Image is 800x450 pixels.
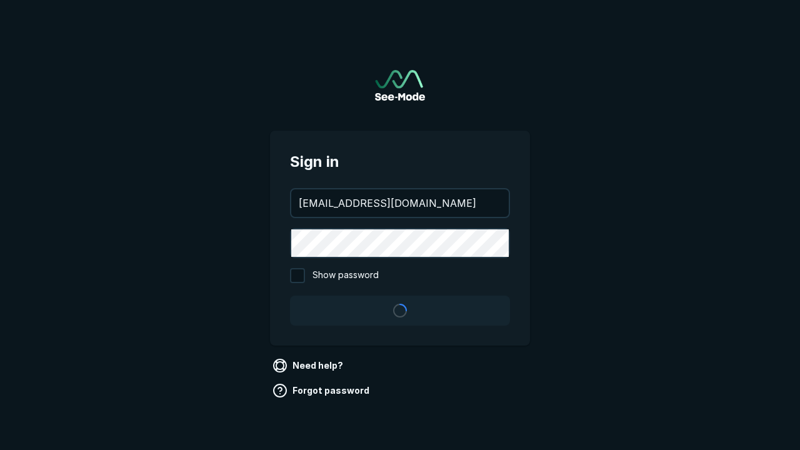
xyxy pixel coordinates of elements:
span: Sign in [290,151,510,173]
img: See-Mode Logo [375,70,425,101]
a: Go to sign in [375,70,425,101]
a: Need help? [270,356,348,376]
span: Show password [312,268,379,283]
input: your@email.com [291,189,509,217]
a: Forgot password [270,381,374,401]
